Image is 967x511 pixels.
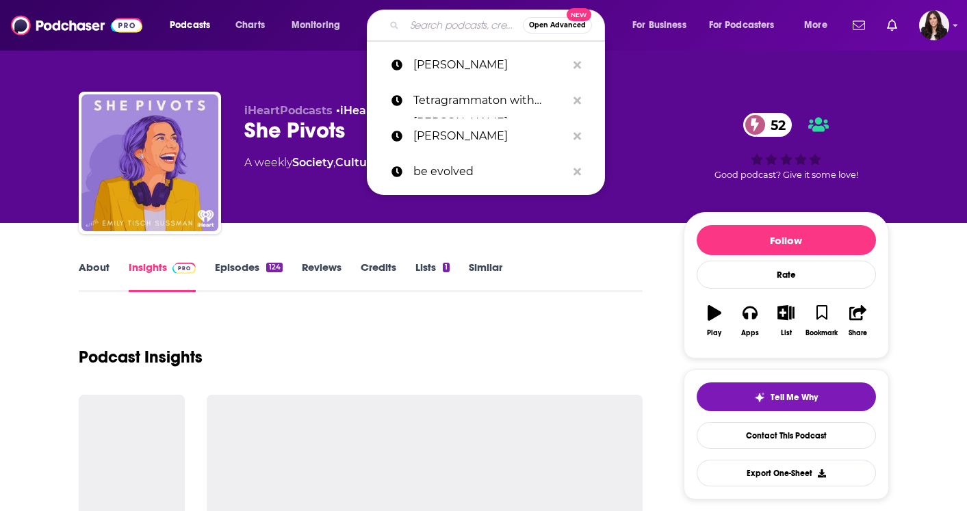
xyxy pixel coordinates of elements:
span: iHeartPodcasts [244,104,333,117]
button: Show profile menu [919,10,949,40]
a: About [79,261,109,292]
img: Podchaser - Follow, Share and Rate Podcasts [11,12,142,38]
span: , [333,156,335,169]
p: be evolved [413,154,567,189]
div: Share [849,329,867,337]
button: open menu [282,14,358,36]
button: tell me why sparkleTell Me Why [697,382,876,411]
span: For Business [632,16,686,35]
a: Culture [335,156,378,169]
a: Charts [227,14,273,36]
button: open menu [795,14,844,36]
button: open menu [700,14,795,36]
a: [PERSON_NAME] [367,118,605,154]
button: open menu [623,14,704,36]
img: tell me why sparkle [754,392,765,403]
span: Podcasts [170,16,210,35]
span: Logged in as RebeccaShapiro [919,10,949,40]
a: Show notifications dropdown [881,14,903,37]
button: Follow [697,225,876,255]
a: Similar [469,261,502,292]
button: Apps [732,296,768,345]
span: For Podcasters [709,16,775,35]
p: scott galloway [413,47,567,83]
button: Open AdvancedNew [523,17,592,34]
p: Tetragrammaton with Rick Rubin [413,83,567,118]
a: Society [292,156,333,169]
a: Episodes124 [215,261,282,292]
a: InsightsPodchaser Pro [129,261,196,292]
div: 124 [266,263,282,272]
img: She Pivots [81,94,218,231]
a: 52 [743,113,792,137]
h1: Podcast Insights [79,347,203,367]
button: Bookmark [804,296,840,345]
span: Charts [235,16,265,35]
div: Play [707,329,721,337]
div: Bookmark [805,329,838,337]
a: iHeartRadio [340,104,409,117]
div: Apps [741,329,759,337]
span: Good podcast? Give it some love! [714,170,858,180]
button: Play [697,296,732,345]
img: User Profile [919,10,949,40]
div: 52Good podcast? Give it some love! [684,104,889,189]
a: be evolved [367,154,605,189]
button: Export One-Sheet [697,460,876,486]
a: Contact This Podcast [697,422,876,449]
button: Share [840,296,875,345]
a: Credits [361,261,396,292]
div: A weekly podcast [244,155,468,171]
span: New [567,8,591,21]
a: Lists1 [415,261,450,292]
a: Show notifications dropdown [847,14,871,37]
span: More [804,16,827,35]
input: Search podcasts, credits, & more... [404,14,523,36]
span: 52 [757,113,792,137]
div: 1 [443,263,450,272]
div: Search podcasts, credits, & more... [380,10,618,41]
a: [PERSON_NAME] [367,47,605,83]
a: Tetragrammaton with [PERSON_NAME] [367,83,605,118]
div: Rate [697,261,876,289]
a: Reviews [302,261,341,292]
button: List [768,296,803,345]
button: open menu [160,14,228,36]
span: Monitoring [292,16,340,35]
span: • [336,104,409,117]
span: Open Advanced [529,22,586,29]
span: Tell Me Why [771,392,818,403]
img: Podchaser Pro [172,263,196,274]
p: brandon borders [413,118,567,154]
div: List [781,329,792,337]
